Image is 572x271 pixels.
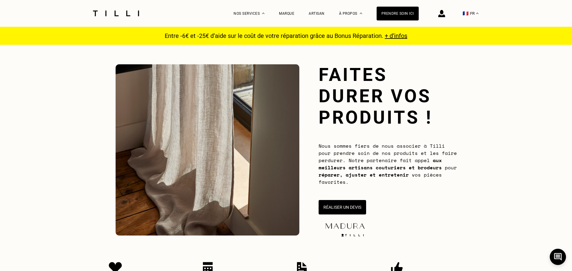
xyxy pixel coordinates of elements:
span: Nous sommes fiers de nous associer à Tilli pour prendre soin de nos produits et les faire perdure... [319,142,457,186]
a: + d’infos [385,32,407,39]
img: maduraLogo-5877f563076e9857a9763643b83271db.png [324,222,366,230]
button: Réaliser un devis [319,200,366,214]
a: Marque [279,11,294,16]
img: icône connexion [438,10,445,17]
p: Entre -6€ et -25€ d’aide sur le coût de votre réparation grâce au Bonus Réparation. [161,32,411,39]
h1: Faites durer vos produits ! [319,64,457,128]
span: 🇫🇷 [463,11,469,16]
img: menu déroulant [476,13,479,14]
img: logo Tilli [339,234,366,237]
img: Menu déroulant [262,13,265,14]
a: Prendre soin ici [377,7,419,20]
b: aux meilleurs artisans couturiers et brodeurs [319,157,442,171]
b: réparer, ajuster et entretenir [319,171,409,178]
img: Logo du service de couturière Tilli [91,11,141,16]
img: Menu déroulant à propos [360,13,362,14]
a: Artisan [309,11,325,16]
